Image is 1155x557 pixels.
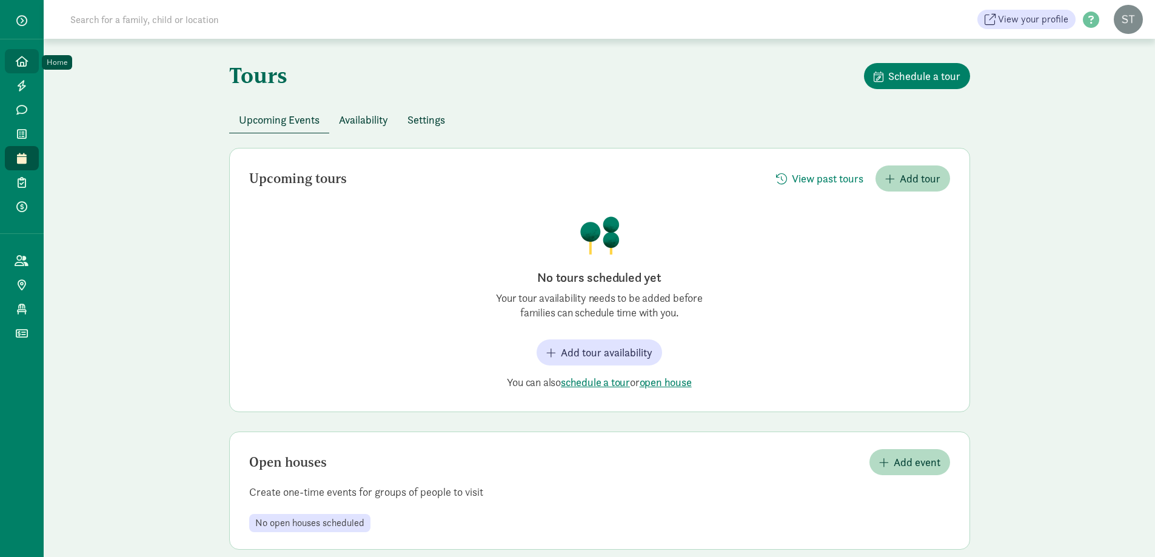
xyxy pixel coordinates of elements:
button: open house [640,375,692,390]
button: Schedule a tour [864,63,970,89]
button: Upcoming Events [229,107,329,133]
span: Add event [894,454,940,470]
button: View past tours [766,165,873,192]
p: You can also or [478,375,721,390]
iframe: Chat Widget [1094,499,1155,557]
span: Add tour availability [561,344,652,361]
h2: No tours scheduled yet [478,269,721,286]
h2: Open houses [249,455,327,470]
p: Your tour availability needs to be added before families can schedule time with you. [478,291,721,320]
input: Search for a family, child or location [63,7,403,32]
p: Create one-time events for groups of people to visit [230,485,969,499]
span: Add tour [900,170,940,187]
h1: Tours [229,63,287,87]
button: Add tour [875,165,950,192]
button: Availability [329,107,398,133]
a: View past tours [766,172,873,186]
span: Upcoming Events [239,112,320,128]
span: Availability [339,112,388,128]
button: Settings [398,107,455,133]
button: schedule a tour [561,375,630,390]
span: View your profile [998,12,1068,27]
a: View your profile [977,10,1076,29]
button: Add tour availability [537,339,662,365]
div: Home [47,56,67,68]
span: No open houses scheduled [255,518,364,529]
span: View past tours [792,170,863,187]
button: Add event [869,449,950,475]
span: Schedule a tour [888,68,960,84]
span: Settings [407,112,445,128]
img: illustration-trees.png [579,216,620,255]
h2: Upcoming tours [249,172,347,186]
